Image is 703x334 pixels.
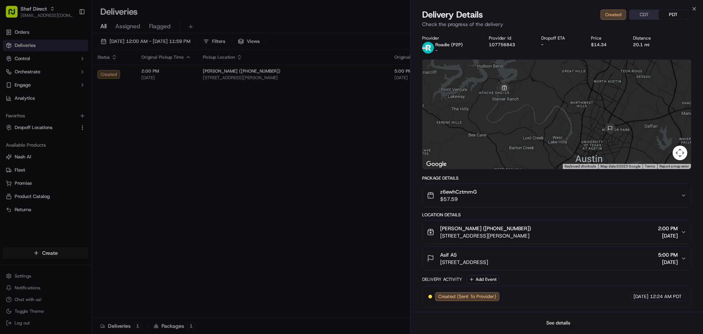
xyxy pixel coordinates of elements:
button: CDT [629,10,659,19]
span: Shef Support [23,114,51,120]
div: Start new chat [33,70,120,77]
div: 20.1 mi [633,42,665,48]
a: 📗Knowledge Base [4,141,59,154]
button: 107756843 [489,42,515,48]
button: z6ewhCztmmG$57.59 [423,184,691,207]
a: 💻API Documentation [59,141,120,154]
span: API Documentation [69,144,118,151]
div: $14.34 [591,42,621,48]
div: Provider [422,35,477,41]
span: [STREET_ADDRESS] [440,258,488,266]
div: Location Details [422,212,691,218]
div: - [541,42,579,48]
span: [STREET_ADDRESS][PERSON_NAME] [440,232,531,239]
div: Dropoff ETA [541,35,579,41]
span: Pylon [73,162,89,168]
div: We're available if you need us! [33,77,101,83]
p: Check the progress of the delivery [422,21,691,28]
img: Google [424,159,449,169]
img: 8571987876998_91fb9ceb93ad5c398215_72.jpg [15,70,29,83]
div: Past conversations [7,95,49,101]
button: See all [114,94,133,103]
img: roadie-logo-v2.jpg [422,42,434,54]
span: 12:24 AM PDT [650,293,682,300]
img: Nash [7,7,22,22]
a: Open this area in Google Maps (opens a new window) [424,159,449,169]
span: 5:00 PM [658,251,678,258]
span: Asif AS [440,251,457,258]
span: [DATE] [57,114,72,120]
img: Shef Support [7,107,19,118]
span: - [435,48,438,54]
p: Roadie (P2P) [435,42,463,48]
a: Terms (opens in new tab) [645,164,655,168]
span: • [53,114,55,120]
button: Add Event [466,275,499,284]
div: Distance [633,35,665,41]
button: Start new chat [124,72,133,81]
button: [PERSON_NAME] ([PHONE_NUMBER])[STREET_ADDRESS][PERSON_NAME]2:00 PM[DATE] [423,220,691,244]
div: Package Details [422,175,691,181]
img: 1736555255976-a54dd68f-1ca7-489b-9aae-adbdc363a1c4 [7,70,21,83]
button: Keyboard shortcuts [565,164,596,169]
span: [PERSON_NAME] ([PHONE_NUMBER]) [440,225,531,232]
span: [DATE] [658,232,678,239]
a: Report a map error [659,164,689,168]
button: See details [543,318,573,328]
span: [DATE] [633,293,648,300]
span: Delivery Details [422,9,483,21]
p: Welcome 👋 [7,29,133,41]
span: [DATE] [658,258,678,266]
span: Created (Sent To Provider) [438,293,496,300]
span: 2:00 PM [658,225,678,232]
div: Delivery Activity [422,276,462,282]
span: Knowledge Base [15,144,56,151]
button: PDT [659,10,688,19]
input: Got a question? Start typing here... [19,47,132,55]
button: Map camera controls [673,146,687,160]
a: Powered byPylon [52,162,89,168]
span: $57.59 [440,195,477,203]
span: Map data ©2025 Google [600,164,640,168]
button: Asif AS[STREET_ADDRESS]5:00 PM[DATE] [423,247,691,270]
div: 💻 [62,145,68,151]
span: z6ewhCztmmG [440,188,477,195]
div: 📗 [7,145,13,151]
div: Price [591,35,621,41]
div: Provider Id [489,35,529,41]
